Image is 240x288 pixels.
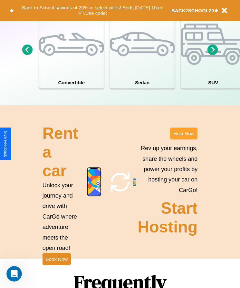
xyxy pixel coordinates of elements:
[110,77,175,88] h4: Sedan
[6,266,22,282] iframe: Intercom live chat
[14,3,171,18] button: Back to School savings of 20% in select cities! Ends [DATE] 10am PT.Use code:
[170,128,197,139] button: Host Now
[171,8,214,13] b: BACK2SCHOOL20
[43,253,71,265] button: Book Now
[3,131,8,157] div: Give Feedback
[39,77,104,88] h4: Convertible
[43,124,80,180] h2: Rent a car
[87,167,101,197] img: phone
[133,179,136,186] img: phone
[43,180,80,253] p: Unlock your journey and drive with CarGo where adventure meets the open road!
[138,199,197,236] h2: Start Hosting
[138,143,197,195] p: Rev up your earnings, share the wheels and power your profits by hosting your car on CarGo!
